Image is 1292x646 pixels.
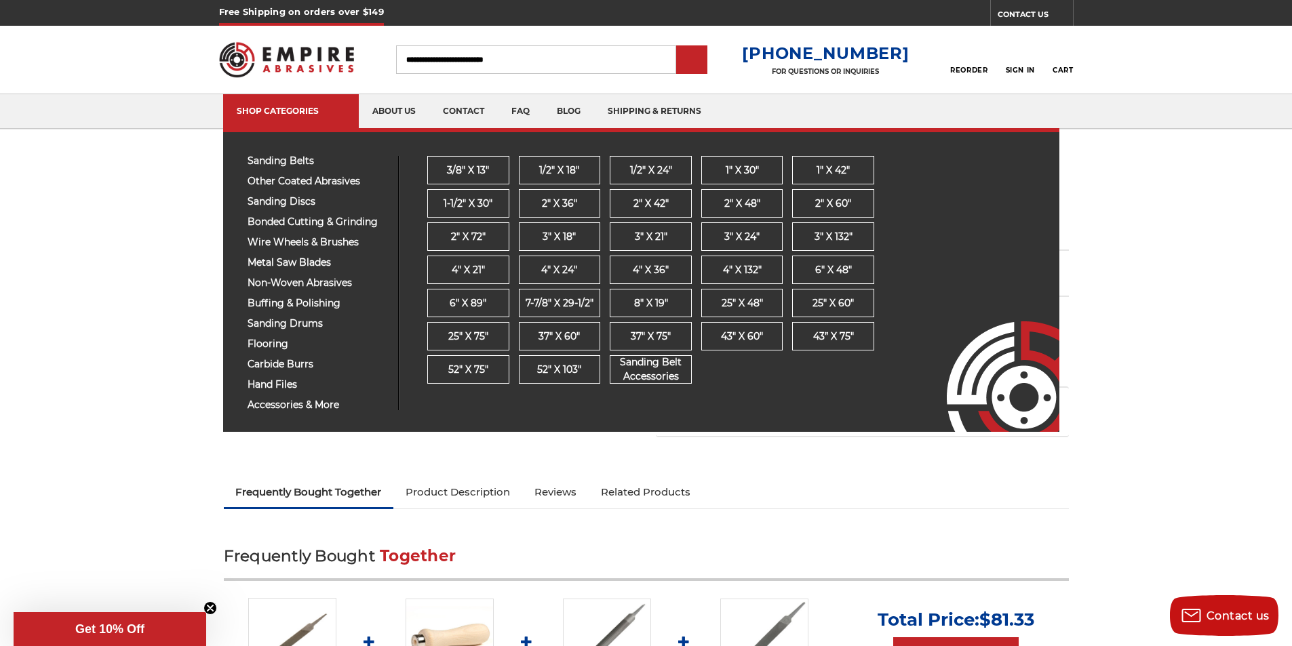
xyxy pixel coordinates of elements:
span: Contact us [1207,609,1270,622]
a: about us [359,94,429,129]
span: sanding belts [248,156,388,166]
span: 2" x 36" [541,197,576,211]
p: FOR QUESTIONS OR INQUIRIES [742,67,909,76]
div: Get 10% OffClose teaser [14,612,206,646]
span: Together [380,546,456,565]
button: Close teaser [203,601,217,615]
span: 1/2" x 18" [539,163,579,178]
span: 3" x 18" [543,230,576,244]
button: Contact us [1170,595,1278,636]
span: 43” x 75" [813,329,853,344]
span: 37" x 75" [631,329,671,344]
span: 1" x 42" [817,163,850,178]
span: 7-7/8" x 29-1/2" [525,296,593,310]
span: bonded cutting & grinding [248,217,388,227]
span: 2" x 42" [633,197,668,211]
a: Product Description [393,477,522,507]
span: Sign In [1006,66,1035,75]
span: buffing & polishing [248,298,388,308]
span: Reorder [950,66,987,75]
span: other coated abrasives [248,176,388,186]
span: 4" x 21" [451,263,484,277]
span: 1-1/2" x 30" [444,197,492,211]
p: Total Price: [878,609,1034,630]
a: faq [498,94,543,129]
span: 4" x 24" [541,263,577,277]
span: 4" x 36" [633,263,669,277]
a: CONTACT US [998,7,1073,26]
span: wire wheels & brushes [248,237,388,247]
span: $81.33 [979,609,1034,630]
span: 3/8" x 13" [447,163,489,178]
span: metal saw blades [248,258,388,268]
a: shipping & returns [594,94,715,129]
input: Submit [678,47,705,74]
span: 6" x 89" [450,296,486,310]
a: blog [543,94,594,129]
span: 43" x 60" [721,329,763,344]
a: Related Products [589,477,703,507]
span: 6" x 48" [815,263,851,277]
span: flooring [248,339,388,349]
span: 8" x 19" [633,296,667,310]
span: Sanding Belt Accessories [610,355,691,384]
span: 3" x 24" [724,230,760,244]
span: 37" x 60" [539,329,580,344]
span: 1" x 30" [725,163,758,178]
span: 2" x 60" [815,197,851,211]
a: Frequently Bought Together [224,477,394,507]
a: Reorder [950,45,987,74]
span: Frequently Bought [224,546,375,565]
span: 3" x 21" [634,230,667,244]
a: [PHONE_NUMBER] [742,43,909,63]
span: 25" x 48" [721,296,762,310]
span: 3" x 132" [814,230,852,244]
span: 52" x 75" [448,363,488,377]
span: sanding drums [248,319,388,329]
span: 25" x 75" [448,329,488,344]
a: contact [429,94,498,129]
span: non-woven abrasives [248,278,388,288]
span: Get 10% Off [75,622,144,636]
span: 1/2" x 24" [629,163,671,178]
span: 4" x 132" [722,263,761,277]
img: Empire Abrasives [219,33,355,86]
span: 2" x 72" [450,230,485,244]
div: SHOP CATEGORIES [237,106,345,116]
span: hand files [248,380,388,390]
span: carbide burrs [248,359,388,369]
span: Cart [1053,66,1073,75]
span: accessories & more [248,400,388,410]
span: 25" x 60" [813,296,854,310]
span: 52" x 103" [537,363,581,377]
span: sanding discs [248,197,388,207]
a: Cart [1053,45,1073,75]
a: Reviews [522,477,589,507]
span: 2" x 48" [724,197,760,211]
img: Empire Abrasives Logo Image [922,281,1059,432]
